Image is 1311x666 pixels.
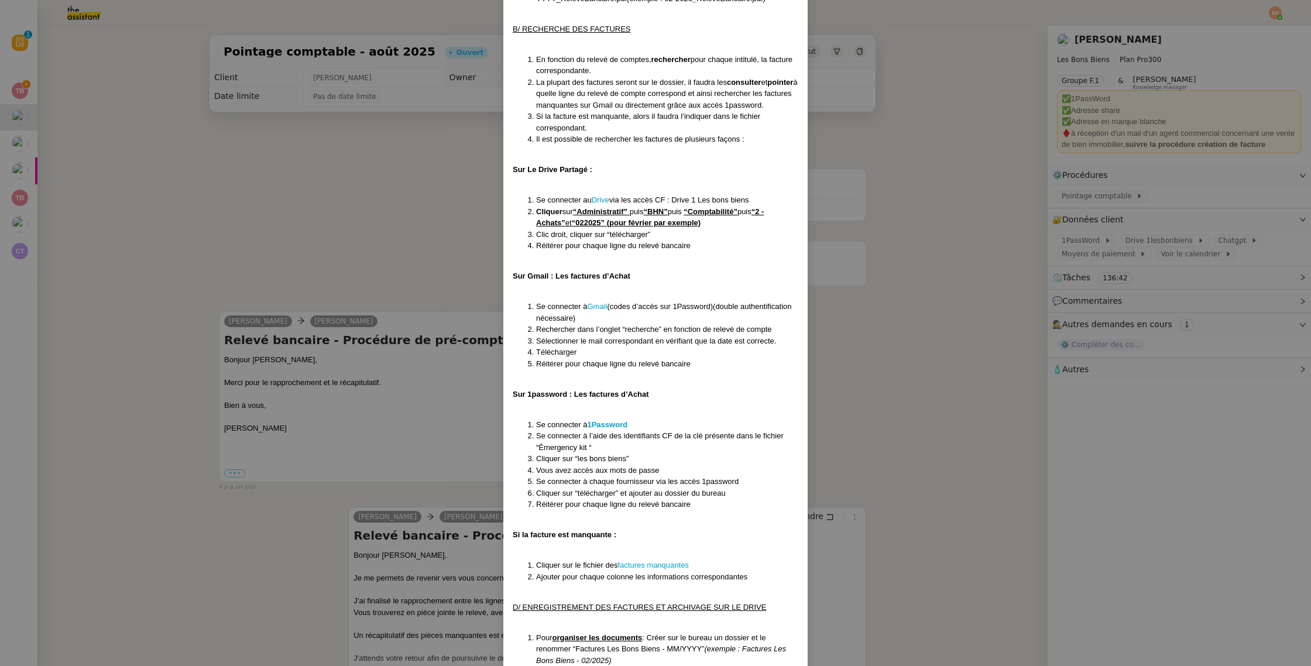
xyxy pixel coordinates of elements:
[587,302,607,311] a: Gmail
[536,359,691,368] span: Réitérer pour chaque ligne du relevé bancaire
[609,195,749,204] span: via les accès CF : Drive 1 Les bons biens
[552,633,642,642] u: organiser les documents
[536,301,798,324] li: (double authentification nécessaire)
[572,218,701,227] u: “022025” (pour février par exemple)
[536,55,651,64] span: En fonction du relevé de comptes,
[536,420,587,429] span: Se connecter à
[644,207,668,216] u: “BHN”
[513,603,766,612] u: D/ ENREGISTREMENT DES FACTURES ET ARCHIVAGE SUR LE DRIVE
[536,489,726,497] span: Cliquer sur “télécharger” et ajouter au dossier du bureau
[536,348,576,356] span: Télécharger
[536,77,798,111] li: La plupart des factures seront sur le dossier, il faudra les et à quelle ligne du relevé de compt...
[592,195,609,204] a: Drive
[536,325,772,334] span: Rechercher dans l’onglet “recherche” en fonction de relevé de compte
[573,207,627,216] u: “Administratif”
[536,431,784,452] span: Se connecter à l’aide des identifiants CF de la clé présente dans le fichier “Émergency kit “
[536,633,766,654] span: : Créer sur le bureau un dossier et le renommer “Factures Les Bons Biens - MM/YYYY”
[536,302,587,311] span: Se connecter à
[536,454,629,463] span: Cliquer sur “les bons biens”
[536,241,691,250] span: Réitérer pour chaque ligne du relevé bancaire
[536,207,562,216] strong: Cliquer
[536,644,786,665] em: (exemple : Factures Les Bons Biens - 02/2025)
[684,207,737,216] u: “Comptabilité”
[617,561,688,569] a: factures manquantes
[513,272,630,280] strong: Sur Gmail : Les factures d’Achat
[536,195,592,204] span: Se connecter au
[651,55,691,64] strong: rechercher
[536,337,776,345] span: Sélectionner le mail correspondant en vérifiant que la date est correcte.
[536,572,747,581] span: Ajouter pour chaque colonne les informations correspondantes
[607,302,713,311] span: (codes d’accès sur 1Password)
[536,477,739,486] span: Se connecter à chaque fournisseur via les accès 1password
[587,420,627,429] strong: 1Password
[536,230,650,239] span: Clic droit, cliquer sur “télécharger”
[587,420,629,429] a: 1Password
[767,78,793,87] strong: pointer
[536,111,798,133] li: Si la facture est manquante, alors il faudra l’indiquer dans le fichier correspondant.
[727,78,761,87] strong: consulter
[513,165,592,174] strong: Sur Le Drive Partagé :
[513,390,649,399] strong: Sur 1password : Les factures d’Achat
[536,466,659,475] span: Vous avez accès aux mots de passe
[536,135,744,143] span: Il est possible de rechercher les factures de plusieurs façons :
[565,218,572,227] u: et
[513,25,631,33] u: B/ RECHERCHE DES FACTURES
[536,633,552,642] span: Pour
[536,206,798,229] li: sur puis puis puis
[536,561,617,569] span: Cliquer sur le fichier des
[513,530,616,539] strong: Si la facture est manquante :
[536,500,691,509] span: Réitérer pour chaque ligne du relevé bancaire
